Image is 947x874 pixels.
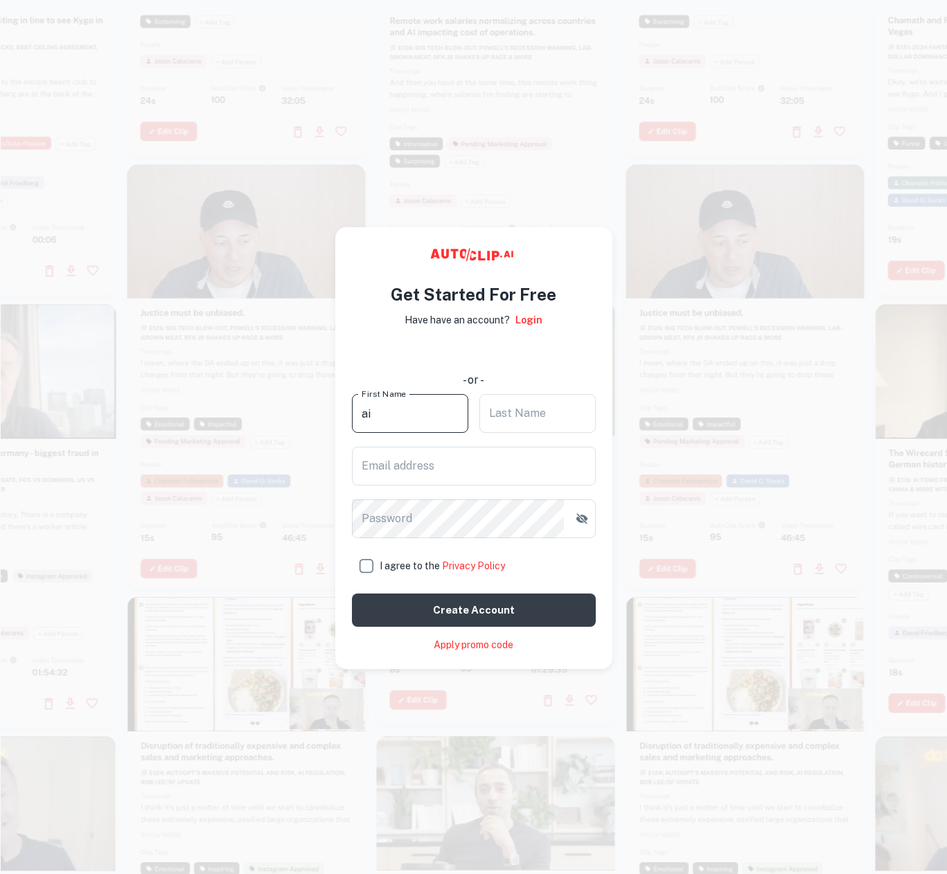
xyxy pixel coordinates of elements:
[391,282,556,307] h4: Get Started For Free
[377,303,615,724] img: card6.webp
[380,560,505,571] span: I agree to the
[442,560,505,571] a: Privacy Policy
[405,312,510,328] p: Have have an account?
[346,337,602,368] iframe: “使用 Google 账号登录”按钮
[353,372,595,389] div: - or -
[362,388,406,400] label: First Name
[515,312,542,328] a: Login
[352,594,596,627] button: Create account
[434,638,513,652] a: Apply promo code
